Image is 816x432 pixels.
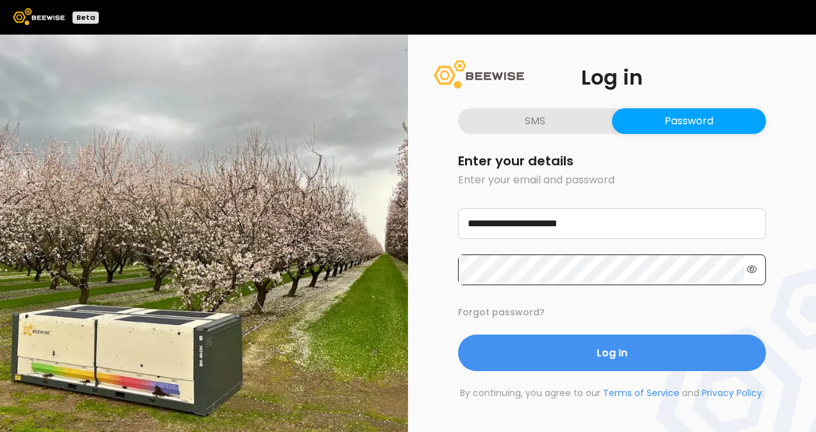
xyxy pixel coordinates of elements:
[13,8,65,25] img: Beewise logo
[458,108,612,134] button: SMS
[458,67,766,88] h1: Log in
[597,345,627,361] span: Log In
[458,335,766,371] button: Log In
[72,12,99,24] div: Beta
[458,154,766,167] h2: Enter your details
[612,108,766,134] button: Password
[603,386,679,399] a: Terms of Service
[458,306,545,319] button: Forgot password?
[458,386,766,400] p: By continuing, you agree to our and .
[702,386,762,399] a: Privacy Policy
[458,172,766,188] p: Enter your email and password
